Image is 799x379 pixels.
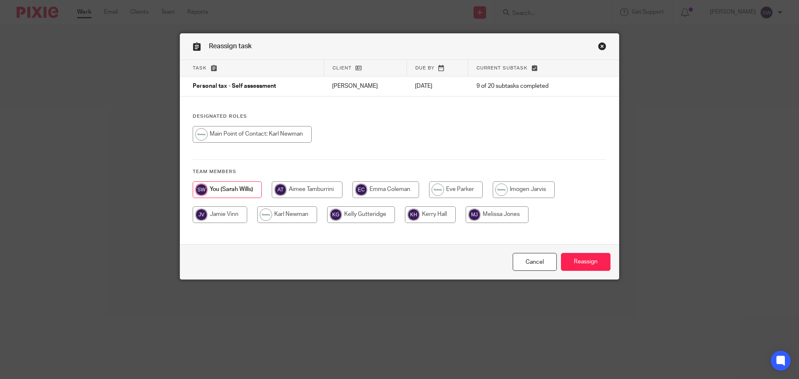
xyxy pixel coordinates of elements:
p: [PERSON_NAME] [332,82,398,90]
span: Current subtask [476,66,528,70]
h4: Designated Roles [193,113,606,120]
span: Reassign task [209,43,252,50]
input: Reassign [561,253,610,271]
span: Personal tax - Self assessment [193,84,276,89]
p: [DATE] [415,82,459,90]
td: 9 of 20 subtasks completed [468,77,586,97]
h4: Team members [193,168,606,175]
span: Client [333,66,352,70]
a: Close this dialog window [598,42,606,53]
span: Due by [415,66,434,70]
a: Close this dialog window [513,253,557,271]
span: Task [193,66,207,70]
